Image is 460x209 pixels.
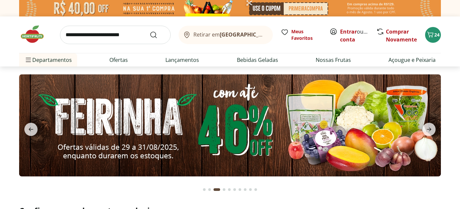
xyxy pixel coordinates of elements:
button: Menu [24,52,32,68]
a: Criar conta [340,28,376,43]
button: Go to page 1 from fs-carousel [202,182,207,197]
a: Entrar [340,28,357,35]
button: Current page from fs-carousel [212,182,221,197]
span: Meus Favoritos [291,28,322,41]
a: Ofertas [109,56,128,64]
button: Go to page 7 from fs-carousel [237,182,243,197]
a: Meus Favoritos [281,28,322,41]
button: Go to page 10 from fs-carousel [253,182,258,197]
a: Bebidas Geladas [237,56,278,64]
button: Go to page 6 from fs-carousel [232,182,237,197]
button: Go to page 5 from fs-carousel [227,182,232,197]
span: Departamentos [24,52,72,68]
a: Nossas Frutas [316,56,351,64]
button: previous [19,123,43,136]
span: 24 [434,32,440,38]
button: Go to page 4 from fs-carousel [221,182,227,197]
button: Go to page 8 from fs-carousel [243,182,248,197]
b: [GEOGRAPHIC_DATA]/[GEOGRAPHIC_DATA] [220,31,331,38]
button: Go to page 2 from fs-carousel [207,182,212,197]
img: feira [19,74,441,176]
span: ou [340,28,369,43]
button: Go to page 9 from fs-carousel [248,182,253,197]
button: Carrinho [425,27,441,43]
button: Retirar em[GEOGRAPHIC_DATA]/[GEOGRAPHIC_DATA] [179,26,273,44]
a: Lançamentos [165,56,199,64]
button: next [417,123,441,136]
span: Retirar em [193,32,266,38]
button: Submit Search [150,31,165,39]
a: Comprar Novamente [386,28,417,43]
a: Açougue e Peixaria [388,56,436,64]
input: search [60,26,171,44]
img: Hortifruti [19,24,52,44]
